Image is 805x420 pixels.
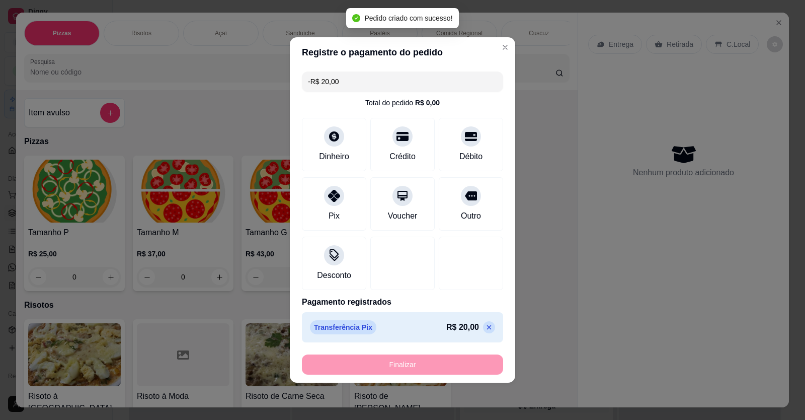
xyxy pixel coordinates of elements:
[290,37,515,67] header: Registre o pagamento do pedido
[497,39,513,55] button: Close
[389,151,416,163] div: Crédito
[446,321,479,333] p: R$ 20,00
[364,14,452,22] span: Pedido criado com sucesso!
[308,72,497,92] input: Ex.: hambúrguer de cordeiro
[310,320,376,334] p: Transferência Pix
[365,98,440,108] div: Total do pedido
[329,210,340,222] div: Pix
[461,210,481,222] div: Outro
[388,210,418,222] div: Voucher
[459,151,482,163] div: Débito
[352,14,360,22] span: check-circle
[302,296,503,308] p: Pagamento registrados
[317,269,351,282] div: Desconto
[415,98,440,108] div: R$ 0,00
[319,151,349,163] div: Dinheiro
